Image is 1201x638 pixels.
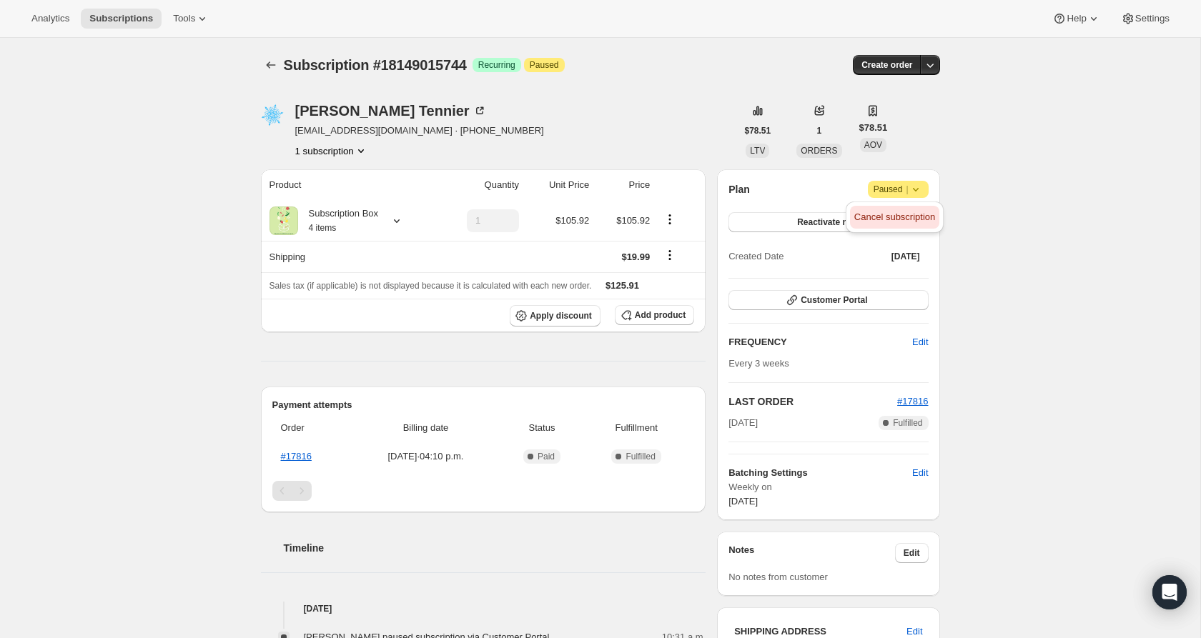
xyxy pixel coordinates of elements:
[89,13,153,24] span: Subscriptions
[621,251,650,262] span: $19.99
[658,211,681,227] button: Product actions
[904,331,936,354] button: Edit
[606,280,639,291] span: $125.91
[906,184,908,195] span: |
[891,251,920,262] span: [DATE]
[272,398,695,412] h2: Payment attempts
[797,216,859,228] span: Reactivate now
[853,55,921,75] button: Create order
[745,125,771,136] span: $78.51
[864,140,882,150] span: AOV
[261,602,706,616] h4: [DATE]
[895,543,929,563] button: Edit
[587,421,686,435] span: Fulfillment
[893,417,922,429] span: Fulfilled
[904,547,920,559] span: Edit
[736,121,780,141] button: $78.51
[861,59,912,71] span: Create order
[635,309,686,321] span: Add product
[523,169,593,201] th: Unit Price
[261,104,284,126] span: Susan Tennier
[817,125,822,136] span: 1
[728,212,928,232] button: Reactivate now
[728,572,828,582] span: No notes from customer
[728,335,912,349] h2: FREQUENCY
[854,211,935,222] span: Cancel subscription
[81,9,162,29] button: Subscriptions
[626,451,655,462] span: Fulfilled
[272,412,351,444] th: Order
[261,241,436,272] th: Shipping
[897,396,928,407] a: #17816
[728,416,758,430] span: [DATE]
[510,305,600,327] button: Apply discount
[728,480,928,494] span: Weekly on
[728,394,897,409] h2: LAST ORDER
[31,13,69,24] span: Analytics
[538,451,555,462] span: Paid
[1112,9,1178,29] button: Settings
[809,121,831,141] button: 1
[728,182,750,196] h2: Plan
[850,206,939,229] button: Cancel subscription
[436,169,523,201] th: Quantity
[728,249,784,264] span: Created Date
[1135,13,1170,24] span: Settings
[728,290,928,310] button: Customer Portal
[270,206,298,235] img: product img
[355,421,497,435] span: Billing date
[164,9,218,29] button: Tools
[1152,575,1187,609] div: Open Intercom Messenger
[912,466,928,480] span: Edit
[728,496,758,507] span: [DATE]
[750,146,765,156] span: LTV
[658,247,681,263] button: Shipping actions
[270,281,592,291] span: Sales tax (if applicable) is not displayed because it is calculated with each new order.
[355,449,497,464] span: [DATE] · 04:10 p.m.
[295,104,487,118] div: [PERSON_NAME] Tennier
[478,59,515,71] span: Recurring
[593,169,654,201] th: Price
[284,57,467,73] span: Subscription #18149015744
[555,215,589,226] span: $105.92
[874,182,923,196] span: Paused
[284,541,706,555] h2: Timeline
[728,466,912,480] h6: Batching Settings
[1044,9,1109,29] button: Help
[801,294,867,306] span: Customer Portal
[295,144,368,158] button: Product actions
[173,13,195,24] span: Tools
[272,481,695,501] nav: Pagination
[859,121,888,135] span: $78.51
[261,55,281,75] button: Subscriptions
[309,223,337,233] small: 4 items
[530,310,592,322] span: Apply discount
[904,462,936,484] button: Edit
[615,305,694,325] button: Add product
[1067,13,1086,24] span: Help
[616,215,650,226] span: $105.92
[23,9,78,29] button: Analytics
[281,451,312,462] a: #17816
[295,124,544,138] span: [EMAIL_ADDRESS][DOMAIN_NAME] · [PHONE_NUMBER]
[883,246,929,266] button: [DATE]
[728,543,895,563] h3: Notes
[298,206,379,235] div: Subscription Box
[505,421,578,435] span: Status
[897,394,928,409] button: #17816
[728,358,789,369] span: Every 3 weeks
[801,146,837,156] span: ORDERS
[912,335,928,349] span: Edit
[530,59,559,71] span: Paused
[261,169,436,201] th: Product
